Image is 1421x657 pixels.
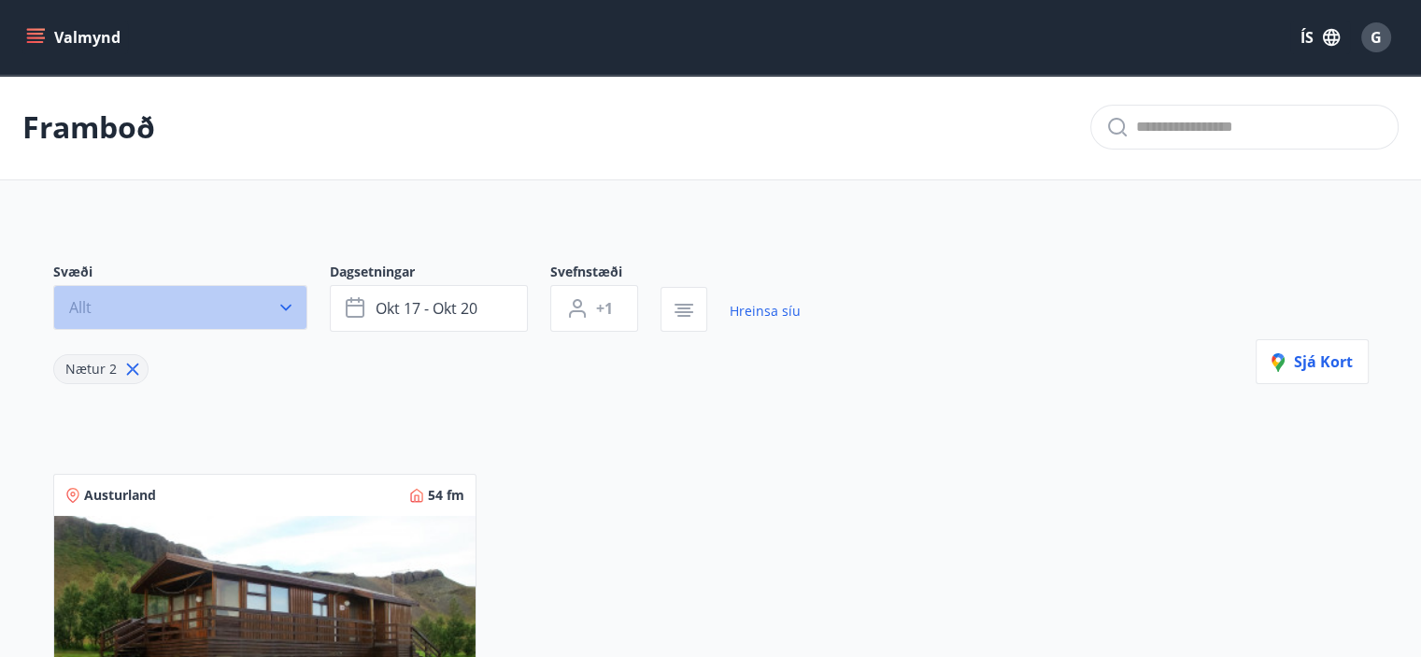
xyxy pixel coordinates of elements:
[53,354,149,384] div: Nætur 2
[53,263,330,285] span: Svæði
[69,297,92,318] span: Allt
[376,298,477,319] span: okt 17 - okt 20
[1354,15,1399,60] button: G
[1256,339,1369,384] button: Sjá kort
[53,285,307,330] button: Allt
[84,486,156,505] span: Austurland
[1272,351,1353,372] span: Sjá kort
[1290,21,1350,54] button: ÍS
[550,285,638,332] button: +1
[1371,27,1382,48] span: G
[330,263,550,285] span: Dagsetningar
[596,298,613,319] span: +1
[330,285,528,332] button: okt 17 - okt 20
[730,291,801,332] a: Hreinsa síu
[22,107,155,148] p: Framboð
[550,263,661,285] span: Svefnstæði
[65,360,117,378] span: Nætur 2
[22,21,128,54] button: menu
[428,486,464,505] span: 54 fm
